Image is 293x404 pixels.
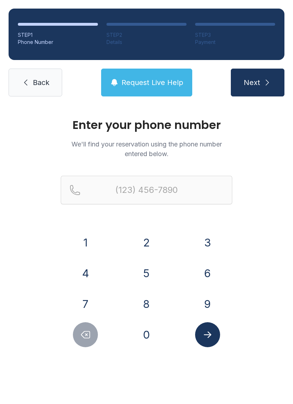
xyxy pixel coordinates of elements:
[195,322,220,347] button: Submit lookup form
[195,230,220,255] button: 3
[73,261,98,286] button: 4
[73,230,98,255] button: 1
[134,291,159,316] button: 8
[195,291,220,316] button: 9
[195,39,275,46] div: Payment
[33,78,49,88] span: Back
[134,230,159,255] button: 2
[61,139,232,159] p: We'll find your reservation using the phone number entered below.
[18,39,98,46] div: Phone Number
[134,322,159,347] button: 0
[73,322,98,347] button: Delete number
[195,31,275,39] div: STEP 3
[106,39,187,46] div: Details
[195,261,220,286] button: 6
[134,261,159,286] button: 5
[18,31,98,39] div: STEP 1
[73,291,98,316] button: 7
[61,119,232,131] h1: Enter your phone number
[121,78,183,88] span: Request Live Help
[106,31,187,39] div: STEP 2
[61,176,232,204] input: Reservation phone number
[244,78,260,88] span: Next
